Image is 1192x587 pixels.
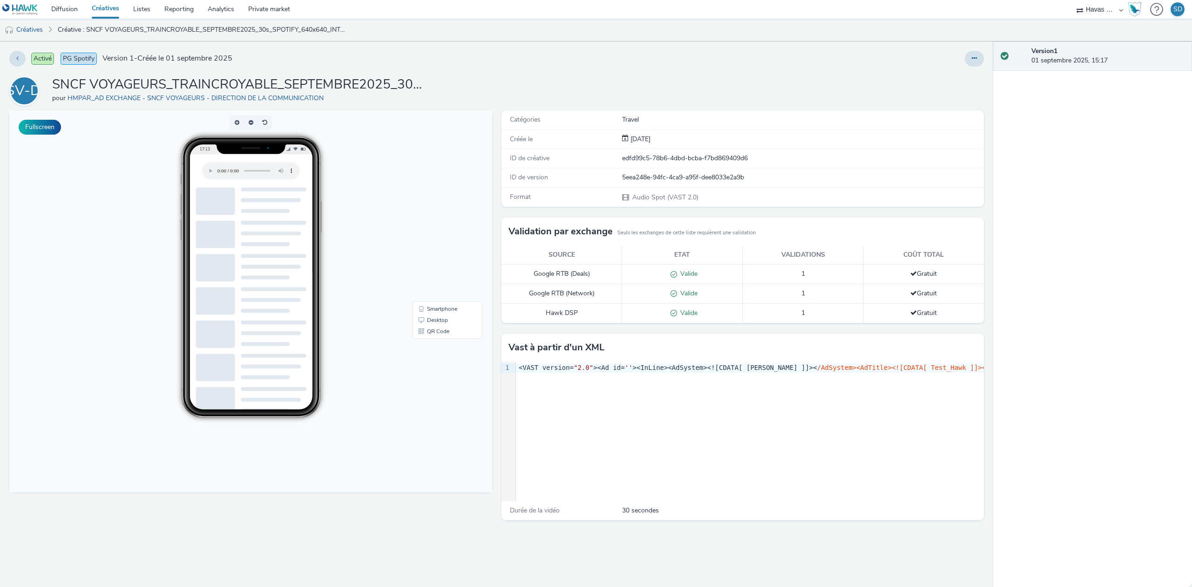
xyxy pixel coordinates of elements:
[68,94,327,102] a: HMPAR_AD EXCHANGE - SNCF VOYAGEURS - DIRECTION DE LA COMMUNICATION
[510,192,531,201] span: Format
[622,173,983,182] div: 5eea248e-94fc-4ca9-a95f-dee8033e2a9b
[61,53,97,65] span: PG Spotify
[1128,2,1145,17] a: Hawk Academy
[19,120,61,135] button: Fullscreen
[510,506,560,515] span: Durée de la vidéo
[501,265,622,284] td: Google RTB (Deals)
[622,506,659,515] span: 30 secondes
[1031,47,1057,55] strong: Version 1
[574,364,593,371] span: "2.0"
[677,269,698,278] span: Valide
[510,135,533,143] span: Créée le
[52,94,68,102] span: pour
[102,53,232,64] span: Version 1 - Créée le 01 septembre 2025
[622,246,743,265] th: Etat
[1173,2,1182,16] div: SD
[629,135,650,143] span: [DATE]
[1031,47,1185,66] div: 01 septembre 2025, 15:17
[743,246,863,265] th: Validations
[910,308,937,317] span: Gratuit
[405,215,471,226] li: QR Code
[622,115,983,124] div: Travel
[863,246,984,265] th: Coût total
[801,308,805,317] span: 1
[617,229,756,237] small: Seuls les exchanges de cette liste requièrent une validation
[2,4,38,15] img: undefined Logo
[418,207,439,212] span: Desktop
[508,225,613,239] h3: Validation par exchange
[677,308,698,317] span: Valide
[510,115,541,124] span: Catégories
[418,196,448,201] span: Smartphone
[817,364,990,371] span: /AdSystem><AdTitle><![CDATA[ Test_Hawk ]]></
[629,135,650,144] div: Création 01 septembre 2025, 15:17
[418,218,440,224] span: QR Code
[405,193,471,204] li: Smartphone
[501,363,511,373] div: 1
[53,19,351,41] a: Créative : SNCF VOYAGEURS_TRAINCROYABLE_SEPTEMBRE2025_30s_SPOTIFY_640x640_INTERCITE
[508,341,604,355] h3: Vast à partir d'un XML
[9,86,43,95] a: HE-SV-DDLC
[801,289,805,298] span: 1
[625,364,633,371] span: ''
[5,26,14,35] img: audio
[190,36,200,41] span: 17:13
[501,284,622,304] td: Google RTB (Network)
[510,173,548,182] span: ID de version
[510,154,549,163] span: ID de créative
[631,193,698,202] span: Audio Spot (VAST 2.0)
[801,269,805,278] span: 1
[1128,2,1142,17] img: Hawk Academy
[501,303,622,323] td: Hawk DSP
[910,289,937,298] span: Gratuit
[52,76,425,94] h1: SNCF VOYAGEURS_TRAINCROYABLE_SEPTEMBRE2025_30s_SPOTIFY_640x640_INTERCITE
[405,204,471,215] li: Desktop
[677,289,698,298] span: Valide
[910,269,937,278] span: Gratuit
[501,246,622,265] th: Source
[31,53,54,65] span: Activé
[622,154,983,163] div: edfd99c5-78b6-4dbd-bcba-f7bd869409d6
